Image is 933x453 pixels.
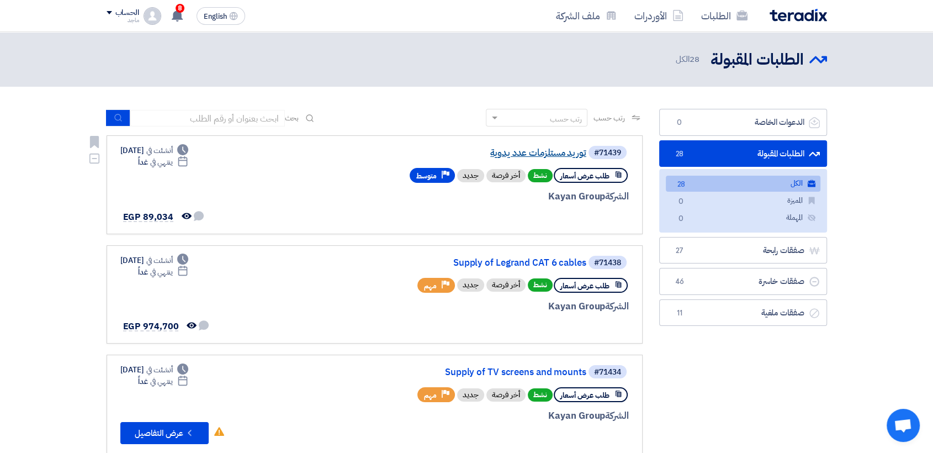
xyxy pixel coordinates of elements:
[486,388,526,402] div: أخر فرصة
[424,390,437,401] span: مهم
[560,390,609,401] span: طلب عرض أسعار
[673,308,686,319] span: 11
[673,149,686,160] span: 28
[365,367,586,377] a: Supply of TV screens and mounts
[593,112,624,124] span: رتب حسب
[363,409,629,423] div: Kayan Group
[150,266,173,278] span: ينتهي في
[770,9,827,22] img: Teradix logo
[120,364,189,376] div: [DATE]
[666,210,820,226] a: المهملة
[675,213,688,225] span: 0
[365,258,586,268] a: Supply of Legrand CAT 6 cables
[363,189,629,204] div: Kayan Group
[547,3,625,29] a: ملف الشركة
[150,156,173,168] span: ينتهي في
[659,299,827,326] a: صفقات ملغية11
[605,189,629,203] span: الشركة
[666,176,820,192] a: الكل
[676,53,701,66] span: الكل
[673,276,686,287] span: 46
[138,156,188,168] div: غداً
[528,388,553,402] span: نشط
[560,281,609,291] span: طلب عرض أسعار
[120,255,189,266] div: [DATE]
[424,281,437,291] span: مهم
[673,117,686,128] span: 0
[138,266,188,278] div: غداً
[120,145,189,156] div: [DATE]
[605,409,629,423] span: الشركة
[887,409,920,442] div: Open chat
[594,149,621,157] div: #71439
[123,210,173,224] span: EGP 89,034
[690,53,699,65] span: 28
[692,3,756,29] a: الطلبات
[486,169,526,182] div: أخر فرصة
[130,110,285,127] input: ابحث بعنوان أو رقم الطلب
[365,148,586,158] a: توريد مستلزمات عدد يدوية
[605,299,629,313] span: الشركة
[675,196,688,208] span: 0
[659,109,827,136] a: الدعوات الخاصة0
[659,237,827,264] a: صفقات رابحة27
[457,388,484,402] div: جديد
[486,278,526,292] div: أخر فرصة
[711,49,804,71] h2: الطلبات المقبولة
[204,13,227,20] span: English
[197,7,245,25] button: English
[675,179,688,191] span: 28
[176,4,184,13] span: 8
[594,259,621,267] div: #71438
[625,3,692,29] a: الأوردرات
[560,171,609,181] span: طلب عرض أسعار
[150,376,173,387] span: ينتهي في
[659,140,827,167] a: الطلبات المقبولة28
[120,422,209,444] button: عرض التفاصيل
[659,268,827,295] a: صفقات خاسرة46
[673,245,686,256] span: 27
[115,8,139,18] div: الحساب
[285,112,299,124] span: بحث
[416,171,437,181] span: متوسط
[528,169,553,182] span: نشط
[457,278,484,292] div: جديد
[594,368,621,376] div: #71434
[146,145,173,156] span: أنشئت في
[146,364,173,376] span: أنشئت في
[123,320,179,333] span: EGP 974,700
[144,7,161,25] img: profile_test.png
[666,193,820,209] a: المميزة
[363,299,629,314] div: Kayan Group
[549,113,581,125] div: رتب حسب
[528,278,553,292] span: نشط
[457,169,484,182] div: جديد
[146,255,173,266] span: أنشئت في
[107,17,139,23] div: ماجد
[138,376,188,387] div: غداً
